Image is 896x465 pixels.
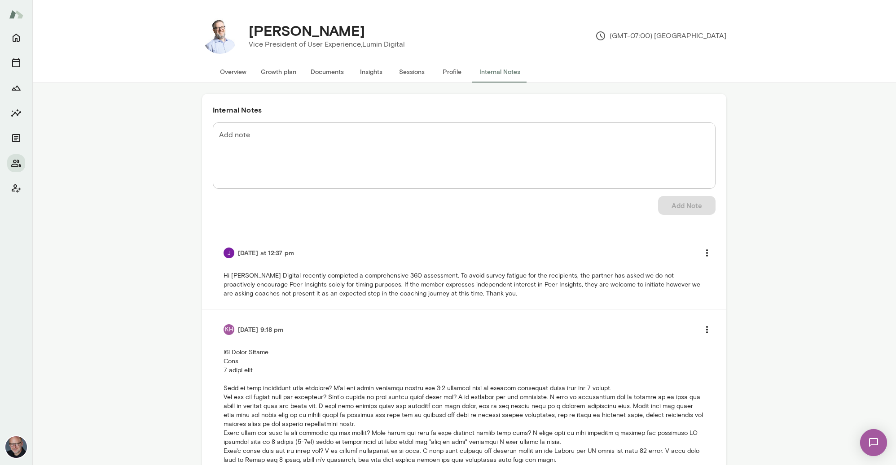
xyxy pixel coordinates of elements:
p: (GMT-07:00) [GEOGRAPHIC_DATA] [595,30,726,41]
button: Home [7,29,25,47]
button: Profile [432,61,472,83]
button: Growth plan [254,61,303,83]
img: Mento [9,6,23,23]
button: Documents [7,129,25,147]
button: Sessions [391,61,432,83]
div: KH [224,324,234,335]
button: Client app [7,179,25,197]
button: Documents [303,61,351,83]
button: Growth Plan [7,79,25,97]
button: Members [7,154,25,172]
img: Jocelyn Grodin [224,248,234,258]
button: more [698,320,716,339]
h6: [DATE] at 12:37 pm [238,248,294,257]
button: Internal Notes [472,61,527,83]
img: Nick Gould [5,436,27,458]
p: Vice President of User Experience, Lumin Digital [249,39,405,50]
h6: Internal Notes [213,104,716,115]
p: Hi [PERSON_NAME] Digital recently completed a comprehensive 360 assessment. To avoid survey fatig... [224,271,705,298]
button: Insights [7,104,25,122]
button: Insights [351,61,391,83]
h4: [PERSON_NAME] [249,22,365,39]
img: Mike West [202,18,238,54]
button: Sessions [7,54,25,72]
button: more [698,243,716,262]
h6: [DATE] 9:18 pm [238,325,283,334]
button: Overview [213,61,254,83]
